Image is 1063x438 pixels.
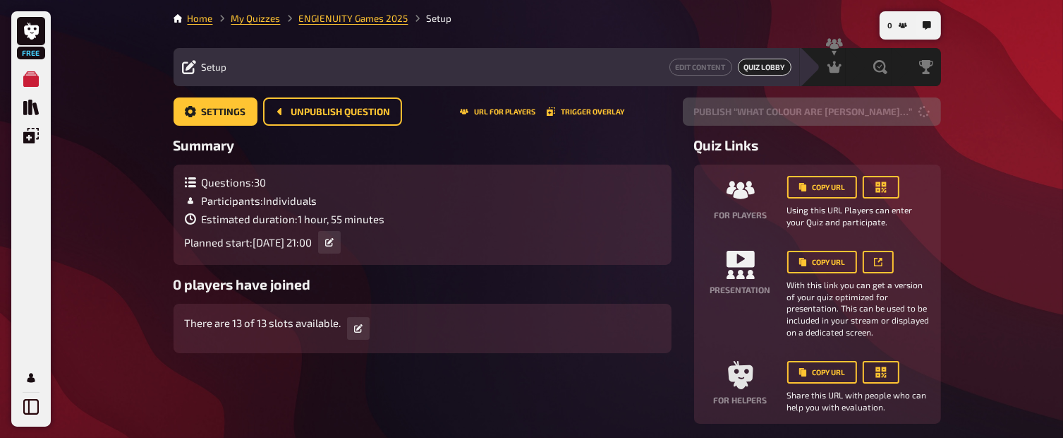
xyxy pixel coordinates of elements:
a: Home [188,13,213,24]
h3: Summary [174,137,672,153]
small: With this link you can get a version of your quiz optimized for presentation. This can be used to... [787,279,930,338]
span: Free [18,49,44,57]
button: Unpublish question [263,97,402,126]
span: Setup [202,61,227,73]
span: Unpublish question [291,107,391,117]
a: My Quizzes [231,13,281,24]
button: URL for players [460,107,535,116]
button: Copy URL [787,251,857,273]
button: Publish “What colour are Mickey…” [683,97,941,126]
small: Using this URL Players can enter your Quiz and participate. [787,204,930,228]
h4: For helpers [714,395,767,405]
div: Planned start : [DATE] 21:00 [185,231,385,254]
a: Edit Content [669,59,732,76]
a: Settings [174,97,257,126]
span: Estimated duration : 1 hour, 55 minutes [202,213,385,225]
h3: 0 players have joined [174,276,672,292]
button: Copy URL [787,361,857,384]
li: Setup [408,11,452,25]
span: Settings [202,107,246,117]
li: My Quizzes [213,11,281,25]
div: Questions : 30 [185,176,385,189]
small: Share this URL with people who can help you with evaluation. [787,389,930,413]
a: Einblendungen [17,122,45,150]
p: There are 13 of 13 slots available. [185,315,341,331]
a: Mein Konto [17,364,45,392]
h3: Quiz Links [694,137,941,153]
h4: For players [714,210,767,220]
h4: Presentation [710,285,771,295]
span: Participants : Individuals [202,194,317,207]
a: Quiz Sammlung [17,93,45,122]
span: Quiz Lobby [738,59,791,76]
a: ENGIENUITY Games 2025 [299,13,408,24]
button: 0 [882,14,913,37]
li: ENGIENUITY Games 2025 [281,11,408,25]
button: Trigger Overlay [547,107,624,116]
a: Meine Quizze [17,65,45,93]
li: Home [188,11,213,25]
button: Copy URL [787,176,857,199]
span: 0 [888,22,893,30]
